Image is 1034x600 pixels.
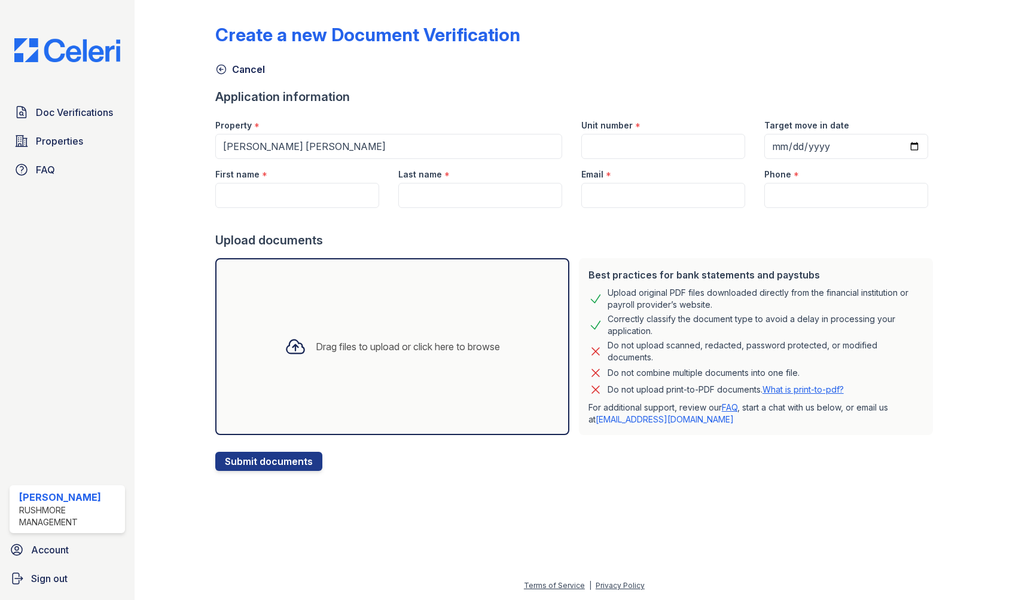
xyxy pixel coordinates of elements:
a: Account [5,538,130,562]
span: Doc Verifications [36,105,113,120]
label: Email [581,169,603,180]
div: | [589,581,591,590]
span: Sign out [31,571,68,586]
div: Upload original PDF files downloaded directly from the financial institution or payroll provider’... [608,287,923,311]
div: Application information [215,88,938,105]
div: Create a new Document Verification [215,24,520,45]
label: Unit number [581,120,633,131]
img: CE_Logo_Blue-a8612792a0a2168367f1c8372b55b34899dd931a85d93a1a3d3e32e68fde9ad4.png [5,38,130,62]
span: FAQ [36,163,55,177]
label: Phone [764,169,791,180]
a: Properties [10,129,125,153]
div: Drag files to upload or click here to browse [316,339,500,354]
div: [PERSON_NAME] [19,490,120,504]
button: Submit documents [215,452,322,471]
span: Account [31,543,69,557]
div: Do not upload scanned, redacted, password protected, or modified documents. [608,339,923,363]
div: Upload documents [215,232,938,249]
label: Property [215,120,252,131]
div: Do not combine multiple documents into one file. [608,366,800,380]
p: Do not upload print-to-PDF documents. [608,384,844,396]
div: Correctly classify the document type to avoid a delay in processing your application. [608,313,923,337]
span: Properties [36,134,83,148]
p: For additional support, review our , start a chat with us below, or email us at [588,402,923,425]
a: Privacy Policy [596,581,645,590]
label: First name [215,169,260,180]
a: Doc Verifications [10,100,125,124]
a: [EMAIL_ADDRESS][DOMAIN_NAME] [596,414,734,424]
a: FAQ [722,402,737,412]
a: Sign out [5,567,130,590]
a: FAQ [10,158,125,182]
a: What is print-to-pdf? [762,384,844,394]
label: Target move in date [764,120,849,131]
div: Best practices for bank statements and paystubs [588,268,923,282]
div: Rushmore Management [19,504,120,528]
a: Terms of Service [524,581,585,590]
a: Cancel [215,62,265,76]
label: Last name [398,169,442,180]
